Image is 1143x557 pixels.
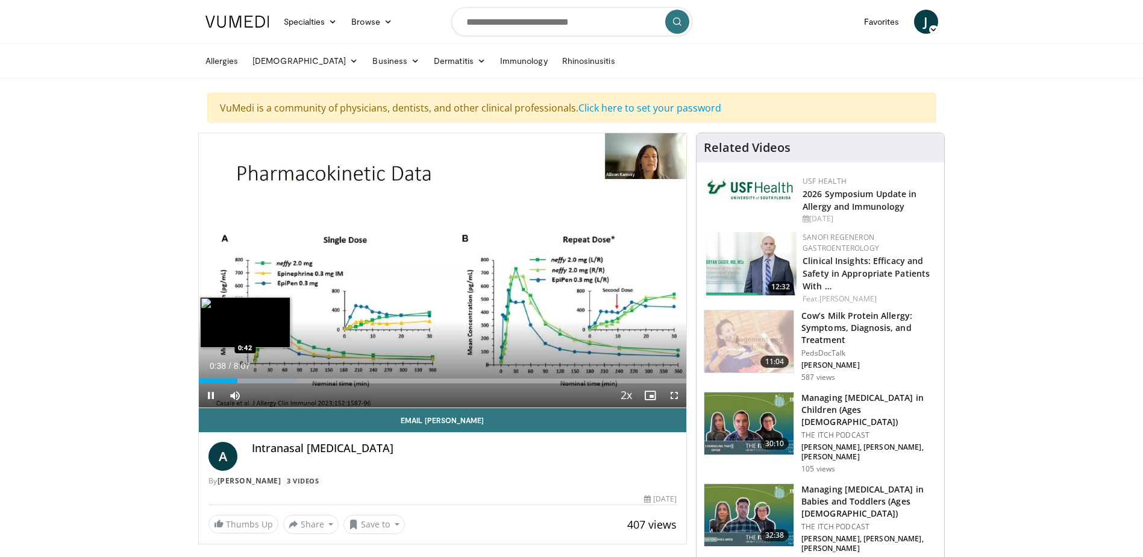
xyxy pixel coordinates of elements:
[344,10,399,34] a: Browse
[760,438,789,450] span: 30:10
[857,10,907,34] a: Favorites
[704,484,794,547] img: c6067b65-5a58-4092-bb3e-6fc440fa17eb.150x105_q85_crop-smart_upscale.jpg
[803,176,847,186] a: USF Health
[914,10,938,34] a: J
[199,383,223,408] button: Pause
[801,360,937,370] p: [PERSON_NAME]
[704,392,794,455] img: dda491a2-e90c-44a0-a652-cc848be6698a.150x105_q85_crop-smart_upscale.jpg
[704,392,937,474] a: 30:10 Managing [MEDICAL_DATA] in Children (Ages [DEMOGRAPHIC_DATA]) THE ITCH PODCAST [PERSON_NAME...
[198,49,246,73] a: Allergies
[704,310,794,373] img: a277380e-40b7-4f15-ab00-788b20d9d5d9.150x105_q85_crop-smart_upscale.jpg
[223,383,247,408] button: Mute
[706,232,797,295] img: bf9ce42c-6823-4735-9d6f-bc9dbebbcf2c.png.150x105_q85_crop-smart_upscale.jpg
[803,213,935,224] div: [DATE]
[704,140,791,155] h4: Related Videos
[768,282,794,292] span: 12:32
[252,442,677,455] h4: Intranasal [MEDICAL_DATA]
[277,10,345,34] a: Specialties
[803,232,879,253] a: Sanofi Regeneron Gastroenterology
[218,476,281,486] a: [PERSON_NAME]
[614,383,638,408] button: Playback Rate
[199,133,687,408] video-js: Video Player
[801,442,937,462] p: [PERSON_NAME], [PERSON_NAME], [PERSON_NAME]
[803,255,930,292] a: Clinical Insights: Efficacy and Safety in Appropriate Patients With …
[801,534,937,553] p: [PERSON_NAME], [PERSON_NAME], [PERSON_NAME]
[801,348,937,358] p: PedsDocTalk
[427,49,493,73] a: Dermatitis
[578,101,721,115] a: Click here to set your password
[706,176,797,203] img: 6ba8804a-8538-4002-95e7-a8f8012d4a11.png.150x105_q85_autocrop_double_scale_upscale_version-0.2.jpg
[803,294,935,304] div: Feat.
[801,522,937,532] p: THE ITCH PODCAST
[283,515,339,534] button: Share
[760,356,789,368] span: 11:04
[229,361,231,371] span: /
[208,476,677,486] div: By
[704,310,937,382] a: 11:04 Cow’s Milk Protein Allergy: Symptoms, Diagnosis, and Treatment PedsDocTalk [PERSON_NAME] 58...
[819,294,877,304] a: [PERSON_NAME]
[207,93,936,123] div: VuMedi is a community of physicians, dentists, and other clinical professionals.
[245,49,365,73] a: [DEMOGRAPHIC_DATA]
[638,383,662,408] button: Enable picture-in-picture mode
[803,188,916,212] a: 2026 Symposium Update in Allergy and Immunology
[801,392,937,428] h3: Managing [MEDICAL_DATA] in Children (Ages [DEMOGRAPHIC_DATA])
[210,361,226,371] span: 0:38
[801,373,835,382] p: 587 views
[662,383,686,408] button: Fullscreen
[451,7,692,36] input: Search topics, interventions
[493,49,555,73] a: Immunology
[365,49,427,73] a: Business
[627,517,677,532] span: 407 views
[801,483,937,520] h3: Managing [MEDICAL_DATA] in Babies and Toddlers (Ages [DEMOGRAPHIC_DATA])
[199,379,687,383] div: Progress Bar
[343,515,405,534] button: Save to
[801,464,835,474] p: 105 views
[801,310,937,346] h3: Cow’s Milk Protein Allergy: Symptoms, Diagnosis, and Treatment
[555,49,622,73] a: Rhinosinusitis
[283,476,323,486] a: 3 Videos
[706,232,797,295] a: 12:32
[208,515,278,533] a: Thumbs Up
[644,494,677,505] div: [DATE]
[199,408,687,432] a: Email [PERSON_NAME]
[205,16,269,28] img: VuMedi Logo
[760,529,789,541] span: 32:38
[208,442,237,471] a: A
[801,430,937,440] p: THE ITCH PODCAST
[234,361,250,371] span: 8:07
[200,297,290,348] img: image.jpeg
